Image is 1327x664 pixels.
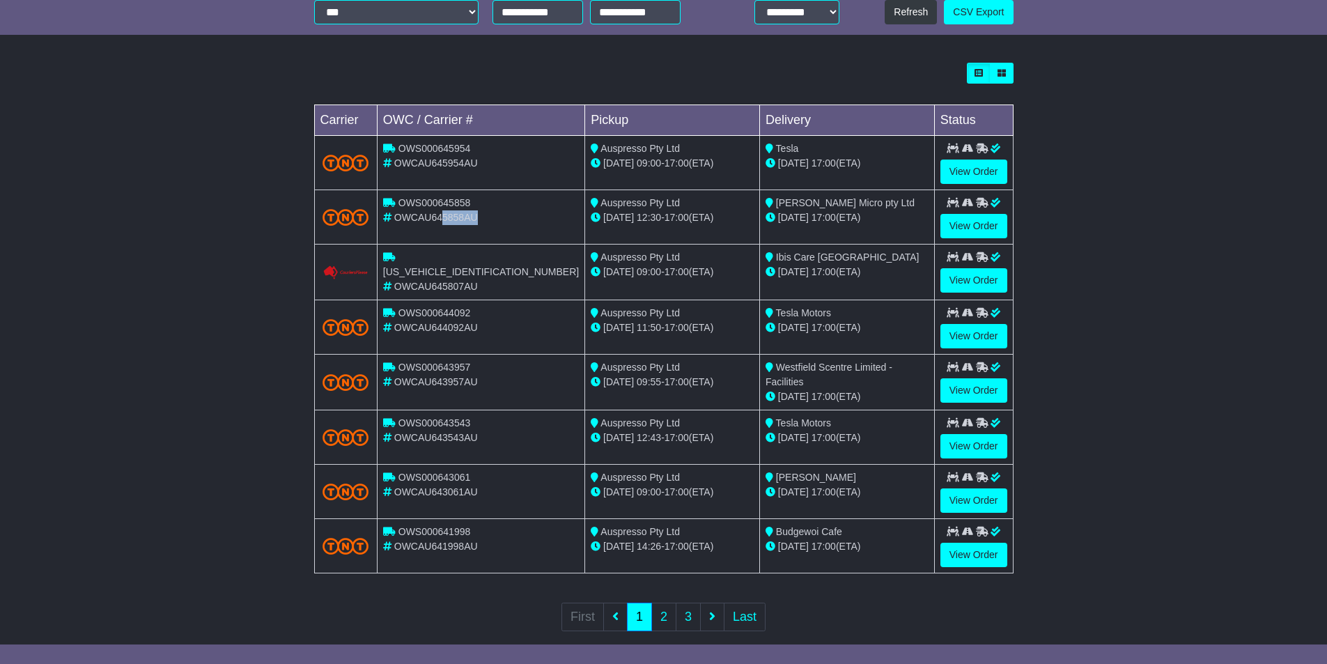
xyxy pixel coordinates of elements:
img: TNT_Domestic.png [323,429,368,446]
a: View Order [940,324,1007,348]
span: [DATE] [603,541,634,552]
span: OWS000644092 [398,307,471,318]
span: 11:50 [637,322,661,333]
span: Tesla Motors [776,307,831,318]
span: [DATE] [603,212,634,223]
span: Tesla [776,143,799,154]
span: [DATE] [603,266,634,277]
span: 17:00 [665,376,689,387]
div: (ETA) [766,485,929,500]
span: Ibis Care [GEOGRAPHIC_DATA] [776,252,919,263]
a: View Order [940,378,1007,403]
span: OWCAU644092AU [394,322,478,333]
div: (ETA) [766,321,929,335]
img: TNT_Domestic.png [323,209,368,226]
span: [PERSON_NAME] Micro pty Ltd [776,197,915,208]
td: Delivery [759,105,934,136]
span: Auspresso Pty Ltd [600,526,680,537]
span: 17:00 [665,266,689,277]
td: Status [934,105,1013,136]
span: OWCAU641998AU [394,541,478,552]
div: - (ETA) [591,431,754,445]
span: OWCAU645858AU [394,212,478,223]
span: 17:00 [812,322,836,333]
span: Auspresso Pty Ltd [600,362,680,373]
img: TNT_Domestic.png [323,155,368,171]
span: [DATE] [778,486,809,497]
div: (ETA) [766,539,929,554]
span: [DATE] [603,376,634,387]
td: Carrier [314,105,377,136]
span: [DATE] [603,486,634,497]
img: TNT_Domestic.png [323,484,368,500]
span: OWCAU643061AU [394,486,478,497]
a: View Order [940,488,1007,513]
span: 17:00 [665,212,689,223]
span: [DATE] [778,212,809,223]
span: 17:00 [665,486,689,497]
span: 09:00 [637,486,661,497]
div: (ETA) [766,210,929,225]
td: OWC / Carrier # [377,105,584,136]
span: [DATE] [603,432,634,443]
span: Tesla Motors [776,417,831,428]
span: [PERSON_NAME] [776,472,856,483]
span: Westfield Scentre Limited - Facilities [766,362,892,387]
span: [DATE] [778,391,809,402]
div: - (ETA) [591,321,754,335]
span: [DATE] [778,266,809,277]
span: Auspresso Pty Ltd [600,252,680,263]
span: 12:30 [637,212,661,223]
div: - (ETA) [591,156,754,171]
a: 2 [651,603,676,631]
span: OWS000643543 [398,417,471,428]
div: - (ETA) [591,210,754,225]
span: 17:00 [812,212,836,223]
span: Budgewoi Cafe [776,526,842,537]
a: 1 [627,603,652,631]
span: [DATE] [778,157,809,169]
a: View Order [940,543,1007,567]
div: - (ETA) [591,265,754,279]
span: OWCAU645954AU [394,157,478,169]
span: [DATE] [603,322,634,333]
a: 3 [676,603,701,631]
span: OWCAU645807AU [394,281,478,292]
span: 17:00 [812,486,836,497]
span: OWS000645954 [398,143,471,154]
div: - (ETA) [591,539,754,554]
span: Auspresso Pty Ltd [600,307,680,318]
span: OWCAU643543AU [394,432,478,443]
div: (ETA) [766,389,929,404]
span: Auspresso Pty Ltd [600,197,680,208]
span: [DATE] [778,322,809,333]
img: Couriers_Please.png [323,265,368,280]
span: [DATE] [603,157,634,169]
img: TNT_Domestic.png [323,538,368,555]
span: Auspresso Pty Ltd [600,143,680,154]
span: 09:00 [637,266,661,277]
span: 17:00 [665,541,689,552]
div: (ETA) [766,156,929,171]
span: Auspresso Pty Ltd [600,417,680,428]
a: View Order [940,268,1007,293]
span: OWCAU643957AU [394,376,478,387]
span: 17:00 [812,266,836,277]
span: 17:00 [665,157,689,169]
span: [DATE] [778,541,809,552]
div: - (ETA) [591,375,754,389]
span: OWS000645858 [398,197,471,208]
span: 17:00 [812,541,836,552]
span: 14:26 [637,541,661,552]
span: OWS000641998 [398,526,471,537]
span: OWS000643061 [398,472,471,483]
a: View Order [940,214,1007,238]
img: TNT_Domestic.png [323,319,368,336]
span: 09:55 [637,376,661,387]
span: Auspresso Pty Ltd [600,472,680,483]
a: View Order [940,160,1007,184]
span: 17:00 [812,432,836,443]
span: 17:00 [812,157,836,169]
div: (ETA) [766,265,929,279]
a: Last [724,603,766,631]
